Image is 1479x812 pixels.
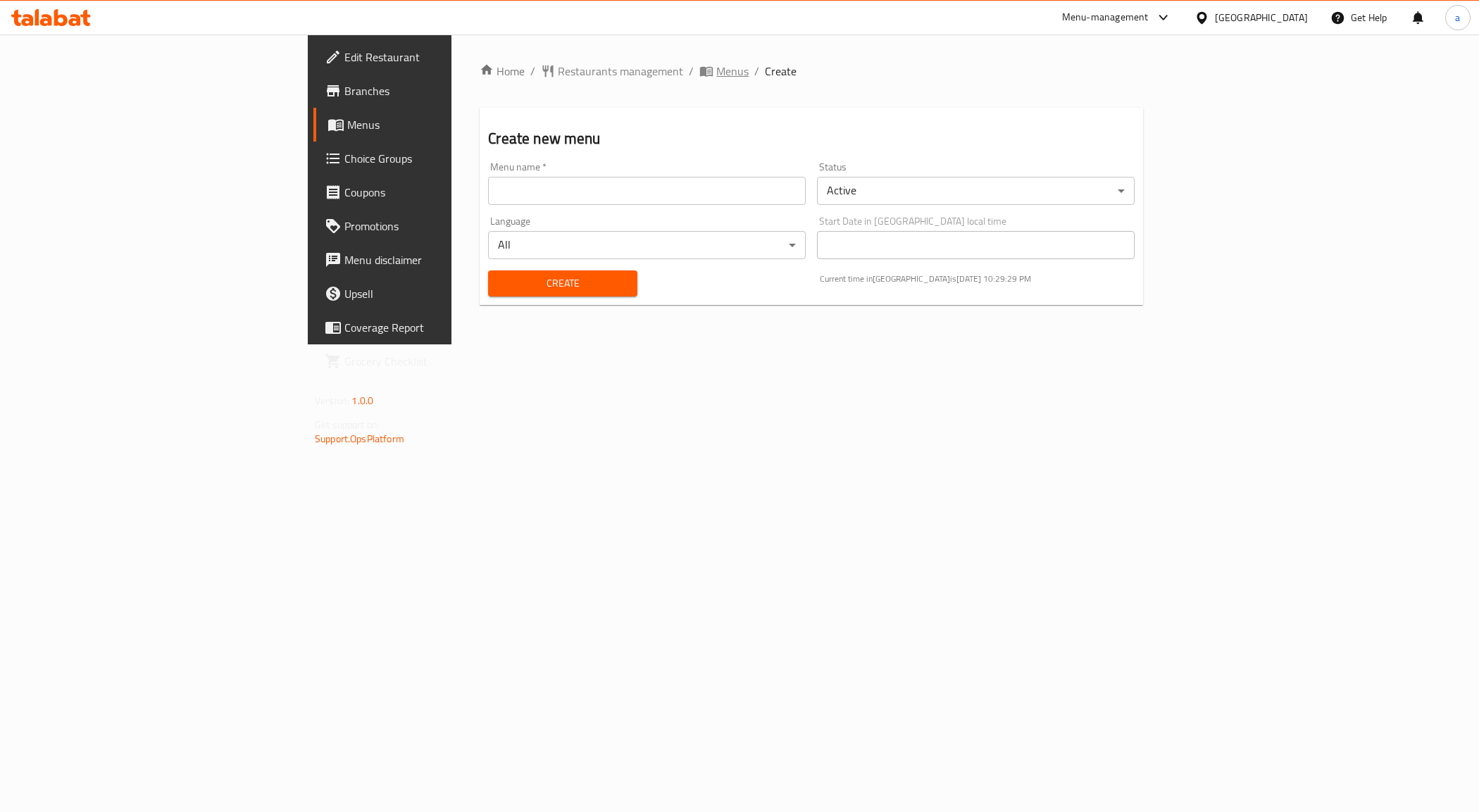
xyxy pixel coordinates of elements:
[313,277,555,311] a: Upsell
[351,392,373,410] span: 1.0.0
[541,63,683,80] a: Restaurants management
[313,74,555,108] a: Branches
[344,184,544,201] span: Coupons
[344,82,544,99] span: Branches
[1062,9,1149,26] div: Menu-management
[488,177,806,205] input: Please enter Menu name
[313,40,555,74] a: Edit Restaurant
[313,142,555,175] a: Choice Groups
[313,209,555,243] a: Promotions
[315,416,380,434] span: Get support on:
[344,353,544,370] span: Grocery Checklist
[820,273,1135,285] p: Current time in [GEOGRAPHIC_DATA] is [DATE] 10:29:29 PM
[315,392,349,410] span: Version:
[344,218,544,235] span: Promotions
[344,251,544,268] span: Menu disclaimer
[313,108,555,142] a: Menus
[315,430,404,448] a: Support.OpsPlatform
[488,270,637,296] button: Create
[765,63,797,80] span: Create
[344,319,544,336] span: Coverage Report
[1455,10,1460,25] span: a
[689,63,694,80] li: /
[347,116,544,133] span: Menus
[558,63,683,80] span: Restaurants management
[754,63,759,80] li: /
[313,243,555,277] a: Menu disclaimer
[716,63,749,80] span: Menus
[313,175,555,209] a: Coupons
[1215,10,1308,25] div: [GEOGRAPHIC_DATA]
[488,128,1135,149] h2: Create new menu
[313,311,555,344] a: Coverage Report
[344,285,544,302] span: Upsell
[344,49,544,65] span: Edit Restaurant
[480,63,1143,80] nav: breadcrumb
[488,231,806,259] div: All
[699,63,749,80] a: Menus
[313,344,555,378] a: Grocery Checklist
[817,177,1135,205] div: Active
[344,150,544,167] span: Choice Groups
[499,275,625,292] span: Create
